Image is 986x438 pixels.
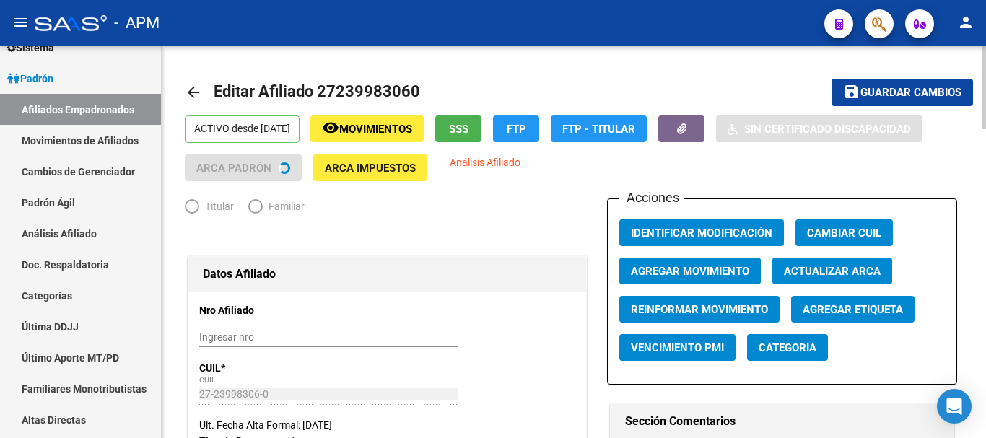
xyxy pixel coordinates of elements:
button: Agregar Movimiento [619,258,761,284]
button: Categoria [747,334,828,361]
p: CUIL [199,360,312,376]
button: FTP - Titular [551,115,647,142]
button: FTP [493,115,539,142]
mat-icon: remove_red_eye [322,119,339,136]
span: Agregar Etiqueta [803,303,903,316]
mat-icon: arrow_back [185,84,202,101]
span: - APM [114,7,160,39]
span: Familiar [263,198,305,214]
mat-icon: person [957,14,974,31]
span: ARCA Padrón [196,162,271,175]
div: Open Intercom Messenger [937,389,972,424]
span: FTP [507,123,526,136]
span: Editar Afiliado 27239983060 [214,82,420,100]
span: ARCA Impuestos [325,162,416,175]
h3: Acciones [619,188,684,208]
button: Cambiar CUIL [795,219,893,246]
button: Vencimiento PMI [619,334,736,361]
span: Vencimiento PMI [631,341,724,354]
button: ARCA Padrón [185,154,302,181]
button: Actualizar ARCA [772,258,892,284]
button: SSS [435,115,481,142]
button: Identificar Modificación [619,219,784,246]
span: Identificar Modificación [631,227,772,240]
span: Análisis Afiliado [450,157,520,168]
span: Categoria [759,341,816,354]
button: ARCA Impuestos [313,154,427,181]
button: Movimientos [310,115,424,142]
span: Guardar cambios [860,87,961,100]
p: ACTIVO desde [DATE] [185,115,300,143]
h1: Datos Afiliado [203,263,572,286]
mat-icon: save [843,83,860,100]
span: Cambiar CUIL [807,227,881,240]
mat-icon: menu [12,14,29,31]
button: Agregar Etiqueta [791,296,915,323]
span: Sin Certificado Discapacidad [744,123,911,136]
button: Reinformar Movimiento [619,296,780,323]
p: Nro Afiliado [199,302,312,318]
h1: Sección Comentarios [625,410,939,433]
span: Sistema [7,40,54,56]
mat-radio-group: Elija una opción [185,203,319,215]
span: SSS [449,123,468,136]
span: Movimientos [339,123,412,136]
span: Padrón [7,71,53,87]
button: Sin Certificado Discapacidad [716,115,922,142]
span: Actualizar ARCA [784,265,881,278]
span: FTP - Titular [562,123,635,136]
span: Agregar Movimiento [631,265,749,278]
button: Guardar cambios [832,79,973,105]
span: Reinformar Movimiento [631,303,768,316]
span: Titular [199,198,234,214]
div: Ult. Fecha Alta Formal: [DATE] [199,417,575,433]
